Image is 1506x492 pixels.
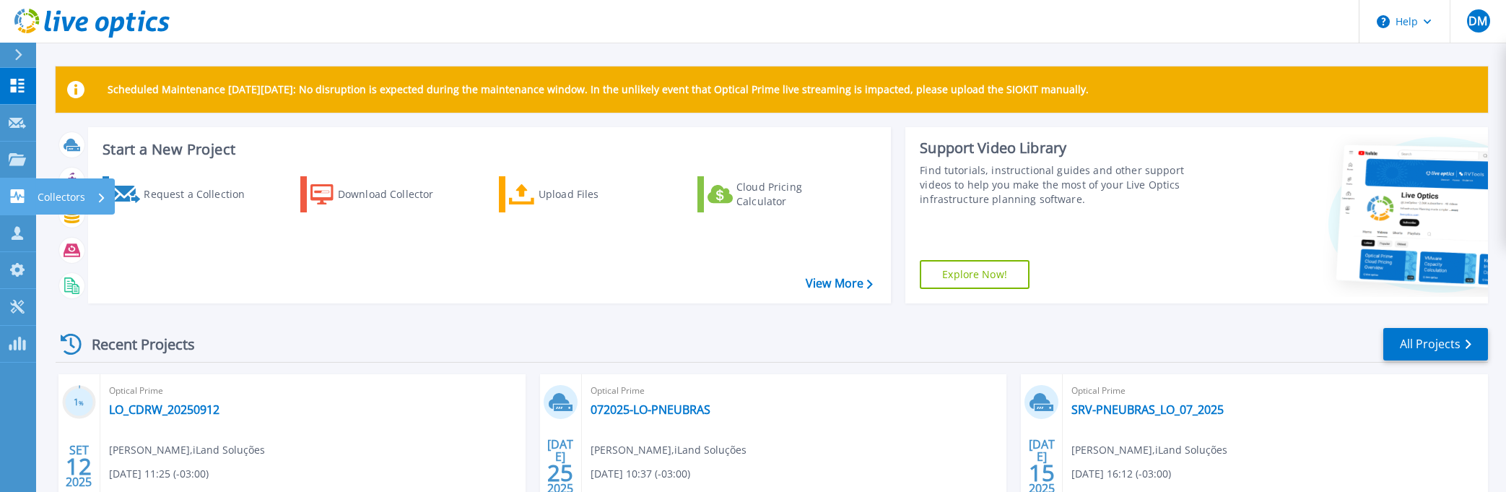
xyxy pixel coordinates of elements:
span: [DATE] 10:37 (-03:00) [591,466,690,482]
div: Download Collector [338,180,453,209]
a: All Projects [1383,328,1488,361]
a: Explore Now! [920,260,1030,289]
div: Find tutorials, instructional guides and other support videos to help you make the most of your L... [920,163,1218,207]
a: 072025-LO-PNEUBRAS [591,402,710,417]
a: SRV-PNEUBRAS_LO_07_2025 [1071,402,1224,417]
span: % [79,399,84,407]
p: Scheduled Maintenance [DATE][DATE]: No disruption is expected during the maintenance window. In t... [108,84,1089,95]
p: Collectors [38,178,85,216]
a: Download Collector [300,176,461,212]
span: 25 [547,467,573,479]
div: Cloud Pricing Calculator [736,180,852,209]
span: Optical Prime [109,383,517,399]
span: [PERSON_NAME] , iLand Soluções [591,442,747,458]
span: [DATE] 11:25 (-03:00) [109,466,209,482]
span: Optical Prime [591,383,998,399]
div: Recent Projects [56,327,214,362]
a: Upload Files [499,176,660,212]
a: View More [806,277,873,290]
span: 15 [1029,467,1055,479]
div: Support Video Library [920,139,1218,157]
span: [DATE] 16:12 (-03:00) [1071,466,1171,482]
span: DM [1468,15,1487,27]
span: [PERSON_NAME] , iLand Soluções [1071,442,1227,458]
h3: Start a New Project [103,142,872,157]
div: Request a Collection [144,180,259,209]
a: LO_CDRW_20250912 [109,402,219,417]
span: Optical Prime [1071,383,1479,399]
a: Cloud Pricing Calculator [697,176,858,212]
h3: 1 [62,394,96,411]
span: [PERSON_NAME] , iLand Soluções [109,442,265,458]
span: 12 [66,460,92,472]
div: Upload Files [539,180,654,209]
a: Request a Collection [103,176,264,212]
